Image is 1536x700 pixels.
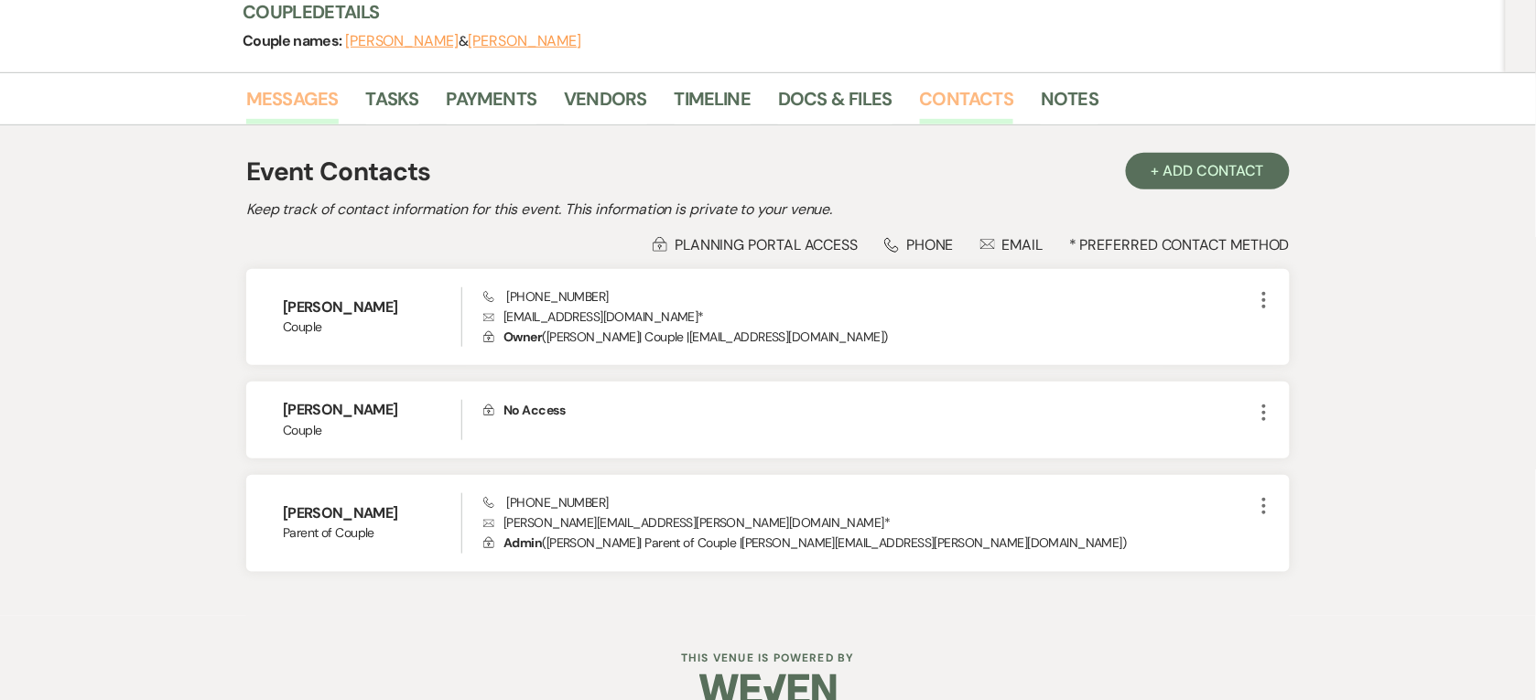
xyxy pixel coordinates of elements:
[483,512,1253,533] p: [PERSON_NAME][EMAIL_ADDRESS][PERSON_NAME][DOMAIN_NAME] *
[1126,153,1290,189] button: + Add Contact
[653,235,858,254] div: Planning Portal Access
[283,318,461,337] span: Couple
[246,84,339,124] a: Messages
[283,400,461,420] h6: [PERSON_NAME]
[468,34,581,48] button: [PERSON_NAME]
[447,84,537,124] a: Payments
[503,534,542,551] span: Admin
[345,34,459,48] button: [PERSON_NAME]
[243,31,345,50] span: Couple names:
[1041,84,1098,124] a: Notes
[283,421,461,440] span: Couple
[483,307,1253,327] p: [EMAIL_ADDRESS][DOMAIN_NAME] *
[345,32,581,50] span: &
[483,494,609,511] span: [PHONE_NUMBER]
[483,533,1253,553] p: ( [PERSON_NAME] | Parent of Couple | [PERSON_NAME][EMAIL_ADDRESS][PERSON_NAME][DOMAIN_NAME] )
[246,199,1290,221] h2: Keep track of contact information for this event. This information is private to your venue.
[483,288,609,305] span: [PHONE_NUMBER]
[283,503,461,523] h6: [PERSON_NAME]
[980,235,1044,254] div: Email
[564,84,646,124] a: Vendors
[246,235,1290,254] div: * Preferred Contact Method
[246,153,431,191] h1: Event Contacts
[884,235,954,254] div: Phone
[366,84,419,124] a: Tasks
[503,402,565,418] span: No Access
[483,327,1253,347] p: ( [PERSON_NAME] | Couple | [EMAIL_ADDRESS][DOMAIN_NAME] )
[283,297,461,318] h6: [PERSON_NAME]
[778,84,892,124] a: Docs & Files
[675,84,752,124] a: Timeline
[503,328,542,345] span: Owner
[283,523,461,543] span: Parent of Couple
[920,84,1014,124] a: Contacts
